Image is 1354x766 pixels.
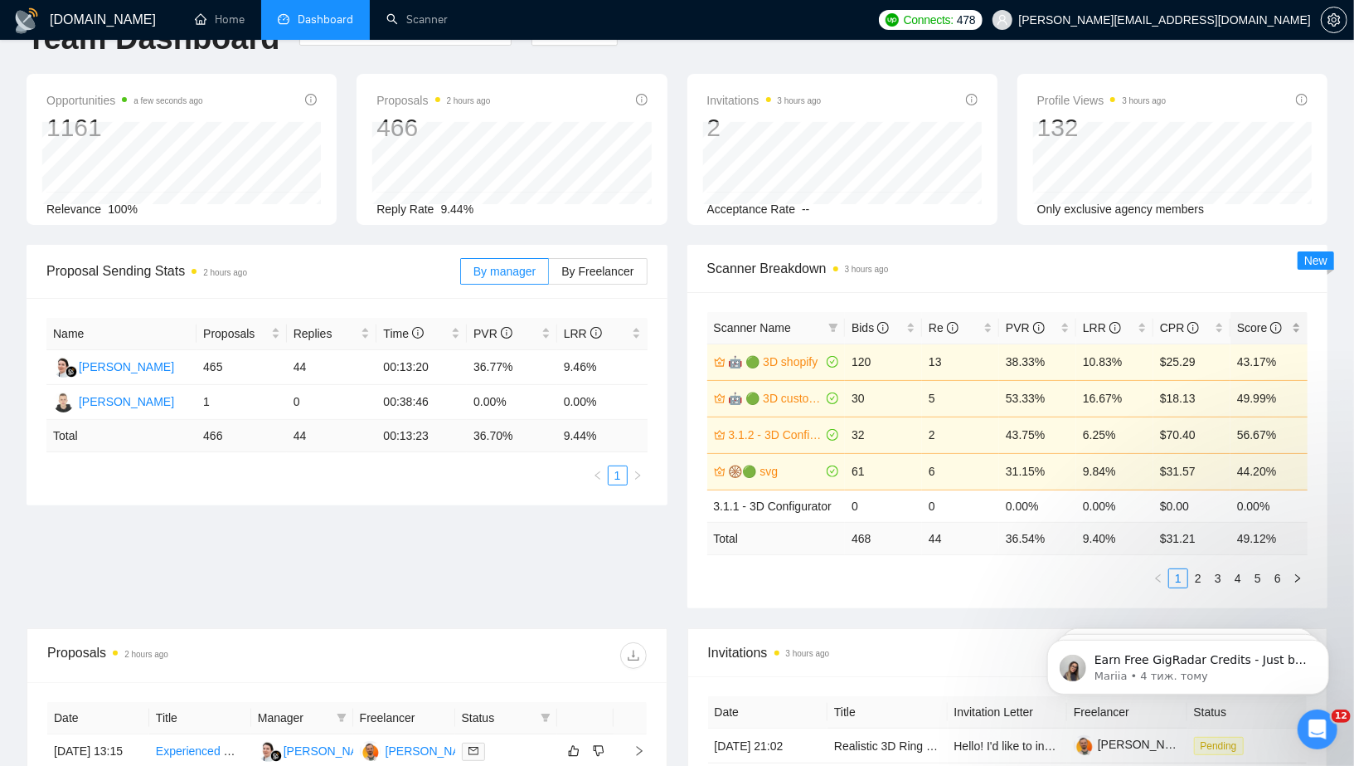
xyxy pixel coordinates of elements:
[957,11,975,29] span: 478
[258,744,379,757] a: MK[PERSON_NAME]
[258,709,330,727] span: Manager
[1268,568,1288,588] li: 6
[386,742,481,760] div: [PERSON_NAME]
[287,420,377,452] td: 44
[412,327,424,339] span: info-circle
[1153,344,1230,380] td: $25.29
[1230,344,1308,380] td: 43.17%
[1322,13,1347,27] span: setting
[557,350,648,385] td: 9.46%
[197,420,287,452] td: 466
[1230,380,1308,417] td: 49.99%
[1168,568,1188,588] li: 1
[1230,490,1308,522] td: 0.00%
[922,453,999,490] td: 6
[922,490,999,522] td: 0
[46,318,197,350] th: Name
[294,324,358,343] span: Replies
[1321,7,1347,33] button: setting
[1187,322,1199,334] span: info-circle
[593,744,604,758] span: dislike
[852,321,889,334] span: Bids
[287,350,377,385] td: 44
[66,366,77,378] img: gigradar-bm.png
[1148,568,1168,588] button: left
[46,420,197,452] td: Total
[1160,321,1199,334] span: CPR
[1188,568,1208,588] li: 2
[827,393,838,404] span: check-circle
[376,202,434,216] span: Reply Rate
[376,90,490,110] span: Proposals
[258,741,279,762] img: MK
[904,11,954,29] span: Connects:
[467,385,557,420] td: 0.00%
[270,750,282,762] img: gigradar-bm.png
[707,202,796,216] span: Acceptance Rate
[568,744,580,758] span: like
[473,327,512,340] span: PVR
[1074,735,1094,756] img: c1wBjjJnyc_icxeYQ0rlyri2JQvdkHlJk_uVMLQ-_aUSBzU_TggEdemaQ7R5FBI5JS
[827,429,838,441] span: check-circle
[537,705,554,730] span: filter
[778,96,822,105] time: 3 hours ago
[628,466,648,485] li: Next Page
[108,202,138,216] span: 100%
[707,522,846,554] td: Total
[608,466,628,485] li: 1
[72,64,286,79] p: Message from Mariia, sent 4 тиж. тому
[564,327,602,340] span: LRR
[1074,738,1193,751] a: [PERSON_NAME]
[1208,568,1228,588] li: 3
[557,420,648,452] td: 9.44 %
[708,729,828,764] td: [DATE] 21:02
[383,327,423,340] span: Time
[1189,569,1207,588] a: 2
[845,344,922,380] td: 120
[845,522,922,554] td: 468
[541,713,551,723] span: filter
[827,466,838,477] span: check-circle
[1033,322,1045,334] span: info-circle
[845,265,889,274] time: 3 hours ago
[564,741,584,761] button: like
[1332,710,1351,723] span: 12
[353,702,455,734] th: Freelancer
[589,741,609,761] button: dislike
[203,268,247,277] time: 2 hours ago
[729,389,824,407] a: 🤖 🟢 3D customizer" | "product customizer"
[714,393,726,404] span: crown
[1109,322,1121,334] span: info-circle
[1148,568,1168,588] li: Previous Page
[46,90,203,110] span: Opportunities
[376,385,467,420] td: 00:38:46
[997,14,1008,26] span: user
[948,696,1068,729] th: Invitation Letter
[1229,569,1247,588] a: 4
[845,453,922,490] td: 61
[922,344,999,380] td: 13
[79,393,174,411] div: [PERSON_NAME]
[802,202,809,216] span: --
[1153,573,1163,583] span: left
[1288,568,1308,588] li: Next Page
[714,500,832,513] span: 3.1.1 - 3D Configurator
[593,471,603,481] span: left
[620,642,647,669] button: download
[1153,453,1230,490] td: $31.57
[1269,569,1287,588] a: 6
[845,417,922,453] td: 32
[1237,321,1282,334] span: Score
[1083,321,1121,334] span: LRR
[149,702,251,734] th: Title
[966,94,978,105] span: info-circle
[1304,254,1327,267] span: New
[825,315,842,340] span: filter
[386,12,448,27] a: searchScanner
[195,12,245,27] a: homeHome
[1296,94,1308,105] span: info-circle
[287,318,377,350] th: Replies
[197,385,287,420] td: 1
[1153,490,1230,522] td: $0.00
